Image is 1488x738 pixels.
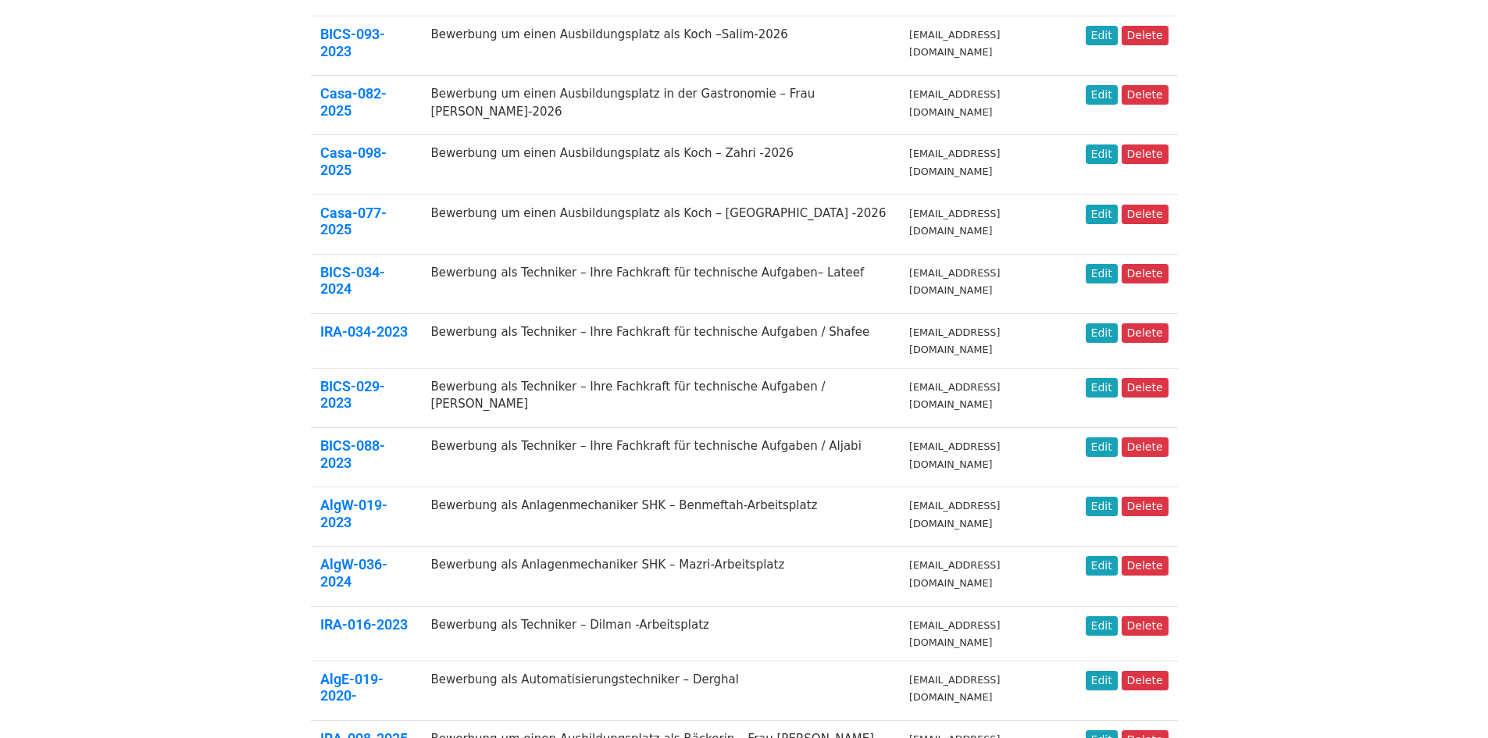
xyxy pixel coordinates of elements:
[421,547,900,606] td: Bewerbung als Anlagenmechaniker SHK – Mazri-Arbeitsplatz
[909,88,1000,118] small: [EMAIL_ADDRESS][DOMAIN_NAME]
[1086,556,1118,576] a: Edit
[320,556,387,590] a: AlgW-036-2024
[320,437,385,471] a: BICS-088-2023
[909,440,1000,470] small: [EMAIL_ADDRESS][DOMAIN_NAME]
[320,264,385,298] a: BICS-034-2024
[421,254,900,313] td: Bewerbung als Techniker – Ihre Fachkraft für technische Aufgaben– Lateef
[320,144,387,178] a: Casa-098-2025
[421,487,900,547] td: Bewerbung als Anlagenmechaniker SHK – Benmeftah-Arbeitsplatz
[1122,205,1169,224] a: Delete
[909,500,1000,529] small: [EMAIL_ADDRESS][DOMAIN_NAME]
[1086,437,1118,457] a: Edit
[421,76,900,135] td: Bewerbung um einen Ausbildungsplatz in der Gastronomie – Frau [PERSON_NAME]-2026
[421,661,900,720] td: Bewerbung als Automatisierungstechniker – Derghal
[1086,497,1118,516] a: Edit
[320,205,387,238] a: Casa-077-2025
[421,368,900,427] td: Bewerbung als Techniker – Ihre Fachkraft für technische Aufgaben / [PERSON_NAME]
[1122,264,1169,283] a: Delete
[909,326,1000,356] small: [EMAIL_ADDRESS][DOMAIN_NAME]
[1086,205,1118,224] a: Edit
[421,606,900,661] td: Bewerbung als Techniker – Dilman -Arbeitsplatz
[320,378,385,412] a: BICS-029-2023
[1410,663,1488,738] iframe: Chat Widget
[1122,497,1169,516] a: Delete
[421,428,900,487] td: Bewerbung als Techniker – Ihre Fachkraft für technische Aufgaben / Aljabi
[421,135,900,194] td: Bewerbung um einen Ausbildungsplatz als Koch – Zahri -2026
[909,208,1000,237] small: [EMAIL_ADDRESS][DOMAIN_NAME]
[909,267,1000,297] small: [EMAIL_ADDRESS][DOMAIN_NAME]
[421,313,900,368] td: Bewerbung als Techniker – Ihre Fachkraft für technische Aufgaben / Shafee
[1086,378,1118,398] a: Edit
[1086,323,1118,343] a: Edit
[909,381,1000,411] small: [EMAIL_ADDRESS][DOMAIN_NAME]
[909,619,1000,649] small: [EMAIL_ADDRESS][DOMAIN_NAME]
[909,148,1000,177] small: [EMAIL_ADDRESS][DOMAIN_NAME]
[421,16,900,75] td: Bewerbung um einen Ausbildungsplatz als Koch –Salim-2026
[1122,26,1169,45] a: Delete
[1122,437,1169,457] a: Delete
[1086,26,1118,45] a: Edit
[320,26,385,59] a: BICS-093-2023
[1086,144,1118,164] a: Edit
[909,559,1000,589] small: [EMAIL_ADDRESS][DOMAIN_NAME]
[1122,144,1169,164] a: Delete
[1122,85,1169,105] a: Delete
[1122,616,1169,636] a: Delete
[909,674,1000,704] small: [EMAIL_ADDRESS][DOMAIN_NAME]
[1410,663,1488,738] div: Chat-Widget
[1122,671,1169,690] a: Delete
[320,671,384,704] a: AlgE-019-2020-
[1122,378,1169,398] a: Delete
[320,616,408,633] a: IRA-016-2023
[909,29,1000,59] small: [EMAIL_ADDRESS][DOMAIN_NAME]
[320,497,387,530] a: AlgW-019-2023
[1086,264,1118,283] a: Edit
[1086,616,1118,636] a: Edit
[1122,556,1169,576] a: Delete
[1122,323,1169,343] a: Delete
[1086,85,1118,105] a: Edit
[320,323,408,340] a: IRA-034-2023
[1086,671,1118,690] a: Edit
[320,85,387,119] a: Casa-082-2025
[421,194,900,254] td: Bewerbung um einen Ausbildungsplatz als Koch – [GEOGRAPHIC_DATA] -2026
